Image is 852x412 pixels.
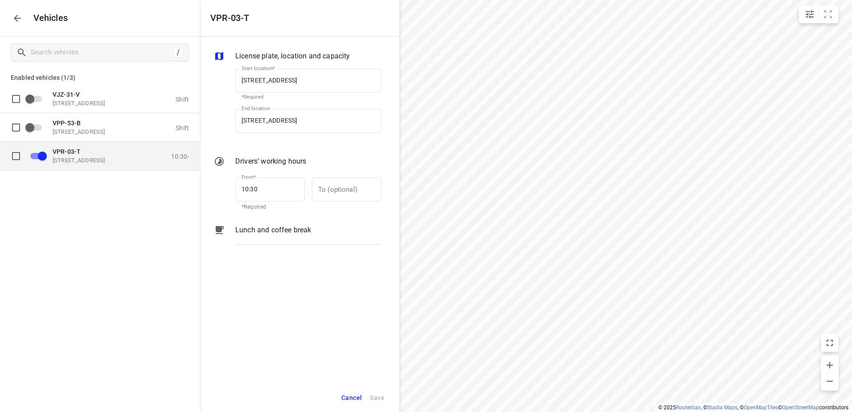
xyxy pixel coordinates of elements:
li: © 2025 , © , © © contributors [658,404,848,411]
span: Cancel [341,392,362,404]
a: OpenMapTiles [744,404,778,411]
p: Shift [176,95,189,103]
a: OpenStreetMap [782,404,819,411]
button: Map settings [801,5,819,23]
span: VPP-53-B [53,119,81,126]
a: Routetitan [676,404,701,411]
h5: VPR-03-T [210,13,249,23]
input: Search vehicles [31,45,173,59]
button: Cancel [337,389,366,407]
div: small contained button group [799,5,839,23]
div: Drivers’ working hours [214,156,381,169]
p: License plate, location and capacity [235,51,350,62]
p: Vehicles [26,13,68,23]
p: [STREET_ADDRESS] [53,99,142,107]
span: VPR-03-T [53,148,81,155]
span: Enable [25,90,47,107]
div: / [173,48,183,58]
span: Enable [25,119,47,136]
a: Stadia Maps [707,404,737,411]
div: Lunch and coffee break [214,225,381,251]
span: VJZ-31-V [53,91,80,98]
p: *Required [242,203,299,212]
p: — [305,190,312,197]
p: Shift [176,124,189,131]
p: [STREET_ADDRESS] [53,128,142,135]
p: Lunch and coffee break [235,225,311,235]
div: License plate, location and capacity [214,51,381,63]
p: 10:30- [171,152,189,160]
p: [STREET_ADDRESS] [53,157,142,164]
p: Drivers’ working hours [235,156,306,167]
p: *Required [242,94,375,100]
